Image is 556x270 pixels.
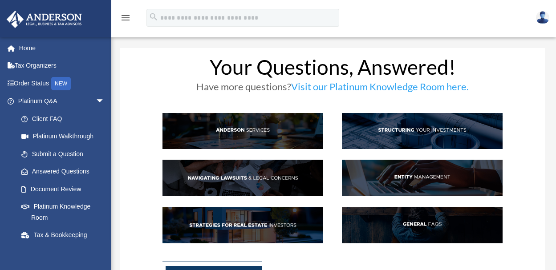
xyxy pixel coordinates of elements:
[6,74,118,93] a: Order StatusNEW
[162,82,502,96] h3: Have more questions?
[12,163,118,181] a: Answered Questions
[162,57,502,82] h1: Your Questions, Answered!
[12,145,118,163] a: Submit a Question
[12,180,118,198] a: Document Review
[12,110,114,128] a: Client FAQ
[291,81,469,97] a: Visit our Platinum Knowledge Room here.
[120,12,131,23] i: menu
[342,113,503,149] img: StructInv_hdr
[162,113,323,149] img: AndServ_hdr
[51,77,71,90] div: NEW
[149,12,158,22] i: search
[342,207,503,243] img: GenFAQ_hdr
[162,207,323,243] img: StratsRE_hdr
[96,93,114,111] span: arrow_drop_down
[342,160,503,196] img: EntManag_hdr
[12,226,118,255] a: Tax & Bookkeeping Packages
[536,11,549,24] img: User Pic
[120,16,131,23] a: menu
[6,39,118,57] a: Home
[12,128,118,145] a: Platinum Walkthrough
[12,198,118,226] a: Platinum Knowledge Room
[162,160,323,196] img: NavLaw_hdr
[4,11,85,28] img: Anderson Advisors Platinum Portal
[6,93,118,110] a: Platinum Q&Aarrow_drop_down
[6,57,118,75] a: Tax Organizers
